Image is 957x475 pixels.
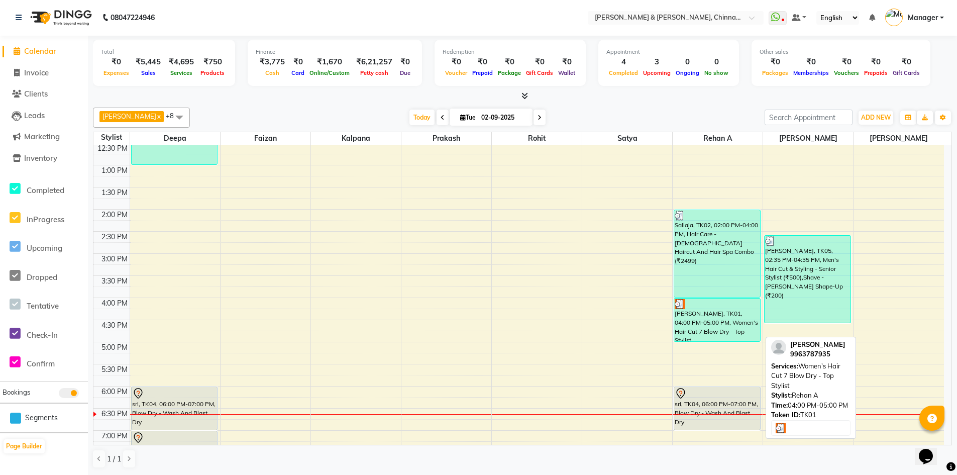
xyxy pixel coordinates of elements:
[352,56,396,68] div: ₹6,21,257
[859,111,893,125] button: ADD NEW
[27,359,55,368] span: Confirm
[3,131,85,143] a: Marketing
[641,69,673,76] span: Upcoming
[458,114,478,121] span: Tue
[289,69,307,76] span: Card
[132,56,165,68] div: ₹5,445
[495,56,523,68] div: ₹0
[4,439,45,453] button: Page Builder
[791,69,831,76] span: Memberships
[99,298,130,309] div: 4:00 PM
[760,48,922,56] div: Other sales
[890,69,922,76] span: Gift Cards
[771,401,850,411] div: 04:00 PM-05:00 PM
[3,153,85,164] a: Inventory
[443,56,470,68] div: ₹0
[702,69,731,76] span: No show
[674,299,760,341] div: [PERSON_NAME], TK01, 04:00 PM-05:00 PM, Women's Hair Cut 7 Blow Dry - Top Stylist
[495,69,523,76] span: Package
[556,69,578,76] span: Wallet
[27,185,64,195] span: Completed
[763,132,853,145] span: [PERSON_NAME]
[99,187,130,198] div: 1:30 PM
[198,56,227,68] div: ₹750
[101,56,132,68] div: ₹0
[101,69,132,76] span: Expenses
[307,69,352,76] span: Online/Custom
[790,340,845,348] span: [PERSON_NAME]
[25,413,58,423] span: Segments
[443,69,470,76] span: Voucher
[556,56,578,68] div: ₹0
[765,236,850,323] div: [PERSON_NAME], TK05, 02:35 PM-04:35 PM, Men's Hair Cut & Styling - Senior Stylist (₹500),Shave - ...
[861,114,891,121] span: ADD NEW
[771,340,786,355] img: profile
[311,132,401,145] span: Kalpana
[523,56,556,68] div: ₹0
[3,46,85,57] a: Calendar
[221,132,310,145] span: Faizan
[771,362,840,390] span: Women's Hair Cut 7 Blow Dry - Top Stylist
[168,69,195,76] span: Services
[771,401,788,409] span: Time:
[831,69,862,76] span: Vouchers
[27,301,59,311] span: Tentative
[890,56,922,68] div: ₹0
[606,69,641,76] span: Completed
[862,69,890,76] span: Prepaids
[641,56,673,68] div: 3
[24,132,60,141] span: Marketing
[24,89,48,99] span: Clients
[401,132,491,145] span: Prakash
[289,56,307,68] div: ₹0
[771,391,850,401] div: Rehan A
[854,132,944,145] span: [PERSON_NAME]
[102,112,156,120] span: [PERSON_NAME]
[771,362,798,370] span: Services:
[24,46,56,56] span: Calendar
[831,56,862,68] div: ₹0
[358,69,391,76] span: Petty cash
[99,364,130,375] div: 5:30 PM
[3,67,85,79] a: Invoice
[3,388,30,396] span: Bookings
[470,69,495,76] span: Prepaid
[99,387,130,397] div: 6:00 PM
[165,56,198,68] div: ₹4,695
[130,132,220,145] span: Deepa
[582,132,672,145] span: Satya
[198,69,227,76] span: Products
[3,88,85,100] a: Clients
[93,132,130,143] div: Stylist
[132,387,218,430] div: sri, TK04, 06:00 PM-07:00 PM, Blow Dry - Wash And Blast Dry
[256,56,289,68] div: ₹3,775
[95,143,130,154] div: 12:30 PM
[99,254,130,264] div: 3:00 PM
[3,110,85,122] a: Leads
[523,69,556,76] span: Gift Cards
[790,349,845,359] div: 9963787935
[765,110,853,125] input: Search Appointment
[99,320,130,331] div: 4:30 PM
[771,411,800,419] span: Token ID:
[606,48,731,56] div: Appointment
[156,112,161,120] a: x
[24,68,49,77] span: Invoice
[99,342,130,353] div: 5:00 PM
[24,111,45,120] span: Leads
[470,56,495,68] div: ₹0
[99,232,130,242] div: 2:30 PM
[27,215,64,224] span: InProgress
[263,69,282,76] span: Cash
[606,56,641,68] div: 4
[396,56,414,68] div: ₹0
[478,110,528,125] input: 2025-09-02
[915,435,947,465] iframe: chat widget
[27,243,62,253] span: Upcoming
[99,409,130,419] div: 6:30 PM
[443,48,578,56] div: Redemption
[397,69,413,76] span: Due
[702,56,731,68] div: 0
[760,69,791,76] span: Packages
[908,13,938,23] span: Manager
